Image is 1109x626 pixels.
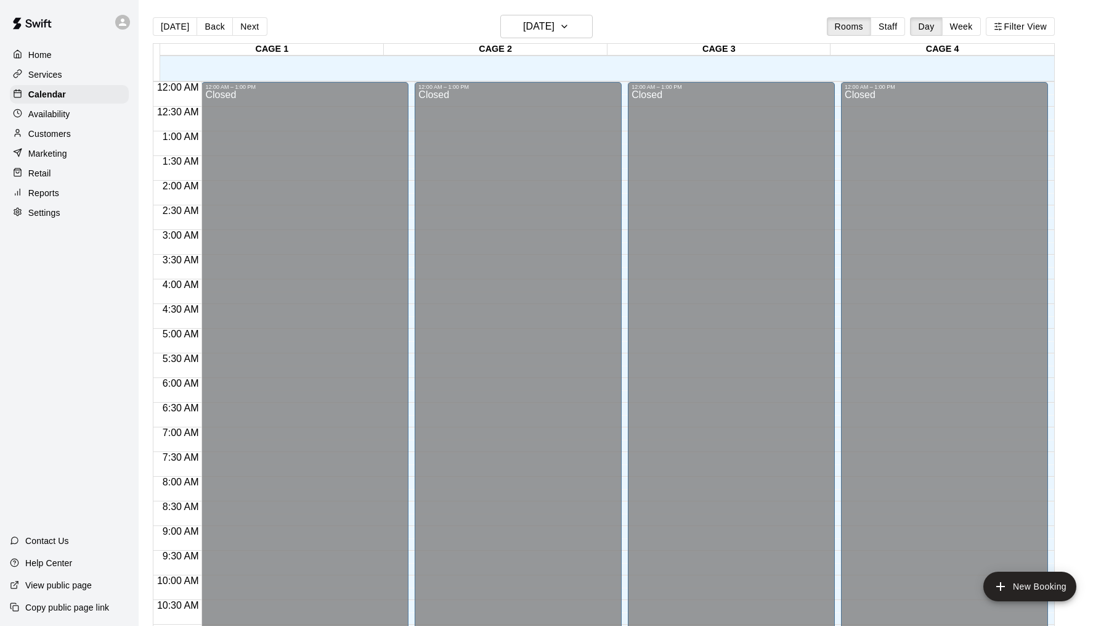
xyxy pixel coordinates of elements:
[10,144,129,163] a: Marketing
[154,107,202,117] span: 12:30 AM
[25,579,92,591] p: View public page
[10,164,129,183] a: Retail
[10,85,129,104] a: Calendar
[831,44,1054,56] div: CAGE 4
[232,17,267,36] button: Next
[10,125,129,143] a: Customers
[28,108,70,120] p: Availability
[197,17,233,36] button: Back
[160,255,202,265] span: 3:30 AM
[160,230,202,241] span: 3:00 AM
[160,181,202,191] span: 2:00 AM
[160,452,202,463] span: 7:30 AM
[160,205,202,216] span: 2:30 AM
[10,65,129,84] a: Services
[523,18,554,35] h6: [DATE]
[607,44,831,56] div: CAGE 3
[205,84,405,90] div: 12:00 AM – 1:00 PM
[160,427,202,438] span: 7:00 AM
[154,600,202,611] span: 10:30 AM
[983,572,1076,601] button: add
[384,44,607,56] div: CAGE 2
[10,204,129,222] a: Settings
[154,575,202,586] span: 10:00 AM
[25,535,69,547] p: Contact Us
[160,131,202,142] span: 1:00 AM
[25,557,72,569] p: Help Center
[10,105,129,123] a: Availability
[28,49,52,61] p: Home
[160,501,202,512] span: 8:30 AM
[28,207,60,219] p: Settings
[910,17,942,36] button: Day
[986,17,1055,36] button: Filter View
[871,17,906,36] button: Staff
[160,304,202,315] span: 4:30 AM
[28,68,62,81] p: Services
[632,84,831,90] div: 12:00 AM – 1:00 PM
[28,128,71,140] p: Customers
[942,17,981,36] button: Week
[154,82,202,93] span: 12:00 AM
[160,329,202,339] span: 5:00 AM
[153,17,197,36] button: [DATE]
[10,184,129,202] a: Reports
[28,147,67,160] p: Marketing
[827,17,871,36] button: Rooms
[160,551,202,561] span: 9:30 AM
[25,601,109,614] p: Copy public page link
[28,187,59,199] p: Reports
[160,477,202,487] span: 8:00 AM
[160,44,384,56] div: CAGE 1
[160,353,202,364] span: 5:30 AM
[160,156,202,167] span: 1:30 AM
[500,15,593,38] button: [DATE]
[845,84,1044,90] div: 12:00 AM – 1:00 PM
[28,167,51,179] p: Retail
[160,403,202,413] span: 6:30 AM
[10,46,129,64] a: Home
[28,88,66,101] p: Calendar
[160,279,202,290] span: 4:00 AM
[160,378,202,389] span: 6:00 AM
[160,526,202,537] span: 9:00 AM
[418,84,618,90] div: 12:00 AM – 1:00 PM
